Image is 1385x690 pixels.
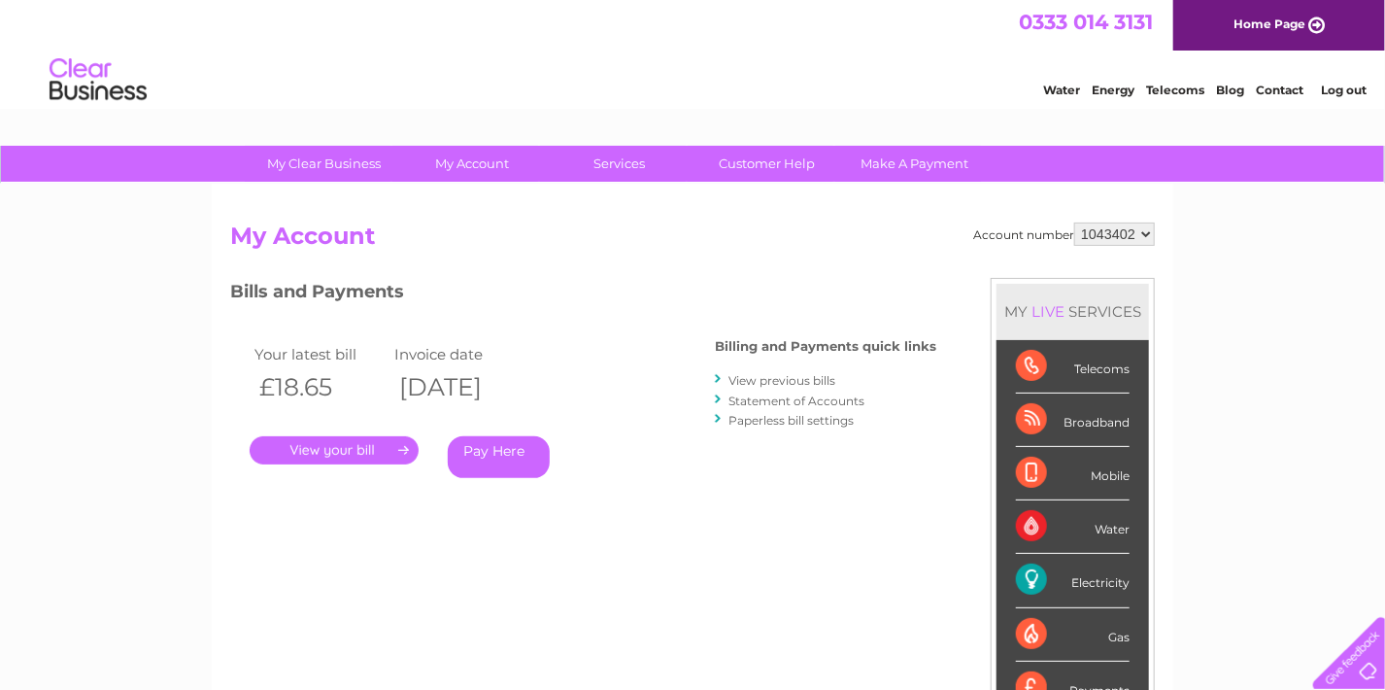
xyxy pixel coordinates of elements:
a: Telecoms [1146,83,1204,97]
th: £18.65 [250,367,389,407]
div: Electricity [1016,554,1130,607]
a: Services [540,146,700,182]
div: MY SERVICES [997,284,1149,339]
div: Water [1016,500,1130,554]
td: Your latest bill [250,341,389,367]
a: Customer Help [688,146,848,182]
a: Make A Payment [835,146,996,182]
a: My Account [392,146,553,182]
a: Contact [1256,83,1303,97]
div: Telecoms [1016,340,1130,394]
div: Account number [973,223,1155,246]
a: Water [1043,83,1080,97]
a: Pay Here [448,436,550,478]
th: [DATE] [389,367,529,407]
a: Log out [1321,83,1367,97]
h2: My Account [230,223,1155,259]
img: logo.png [49,51,148,110]
div: LIVE [1028,302,1068,321]
div: Gas [1016,608,1130,662]
a: Energy [1092,83,1134,97]
a: Blog [1216,83,1244,97]
a: Statement of Accounts [728,394,864,408]
div: Broadband [1016,394,1130,447]
a: View previous bills [728,373,835,388]
a: . [250,436,419,465]
div: Clear Business is a trading name of Verastar Limited (registered in [GEOGRAPHIC_DATA] No. 3667643... [235,11,1153,94]
td: Invoice date [389,341,529,367]
a: 0333 014 3131 [1019,10,1153,34]
div: Mobile [1016,447,1130,500]
h4: Billing and Payments quick links [715,339,936,354]
h3: Bills and Payments [230,278,936,312]
a: Paperless bill settings [728,413,854,428]
a: My Clear Business [245,146,405,182]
